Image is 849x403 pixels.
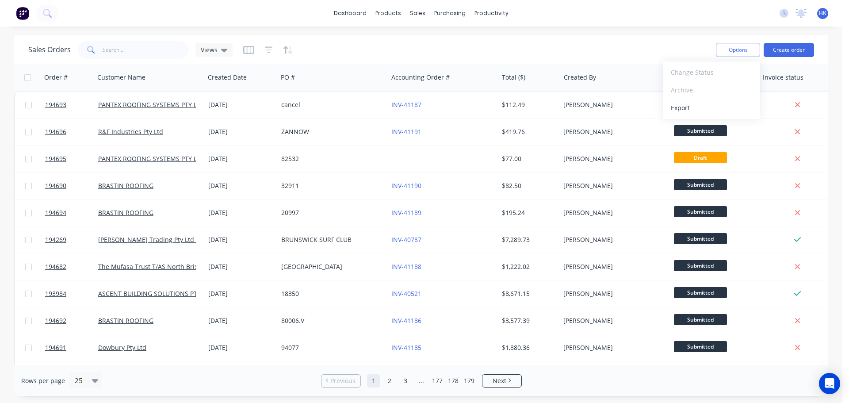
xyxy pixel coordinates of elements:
a: BRASTIN ROOFING [98,208,153,217]
span: Submitted [674,206,727,217]
div: Invoice status [763,73,803,82]
a: PANTEX ROOFING SYSTEMS PTY LTD [98,100,205,109]
div: [DATE] [208,235,274,244]
div: Total ($) [502,73,525,82]
span: Submitted [674,233,727,244]
div: ZANNOW [281,127,379,136]
a: 194696 [45,119,98,145]
span: HK [819,9,826,17]
a: 193984 [45,280,98,307]
div: [DATE] [208,262,274,271]
ul: Pagination [317,374,525,388]
div: purchasing [430,7,470,20]
span: 194690 [45,181,66,190]
div: $1,222.02 [502,262,554,271]
div: [PERSON_NAME] [563,316,662,325]
span: Submitted [674,287,727,298]
span: 194696 [45,127,66,136]
a: Page 178 [447,374,460,388]
a: dashboard [329,7,371,20]
a: Page 179 [463,374,476,388]
div: cancel [281,100,379,109]
a: ASCENT BUILDING SOLUTIONS PTY LTD [98,289,214,298]
a: Dowbury Pty Ltd [98,343,146,352]
div: Export [671,101,752,114]
a: INV-41186 [391,316,421,325]
div: Order # [44,73,68,82]
a: R&F Industries Pty Ltd [98,127,163,136]
a: 194691 [45,334,98,361]
a: INV-41188 [391,262,421,271]
span: 194695 [45,154,66,163]
a: BRASTIN ROOFING [98,181,153,190]
span: Views [201,45,218,54]
a: [PERSON_NAME] Trading Pty Ltd T/AS Coastal Roofing [98,235,256,244]
div: $1,880.36 [502,343,554,352]
img: Factory [16,7,29,20]
div: 18350 [281,289,379,298]
div: [PERSON_NAME] [563,100,662,109]
a: BRASTIN ROOFING [98,316,153,325]
div: productivity [470,7,513,20]
a: 194695 [45,146,98,172]
div: [PERSON_NAME] [563,343,662,352]
a: Page 177 [431,374,444,388]
span: 194691 [45,343,66,352]
span: 194694 [45,208,66,217]
div: 80006.V [281,316,379,325]
button: Options [716,43,760,57]
div: [PERSON_NAME] [563,289,662,298]
div: Change Status [671,66,752,79]
div: 94077 [281,343,379,352]
a: 194379 [45,361,98,388]
div: 32911 [281,181,379,190]
a: INV-41185 [391,343,421,352]
div: $3,577.39 [502,316,554,325]
a: INV-41189 [391,208,421,217]
div: [DATE] [208,316,274,325]
a: Next page [482,376,521,385]
div: Accounting Order # [391,73,450,82]
div: $77.00 [502,154,554,163]
a: INV-41191 [391,127,421,136]
a: PANTEX ROOFING SYSTEMS PTY LTD [98,154,205,163]
span: Draft [674,152,727,163]
a: INV-41190 [391,181,421,190]
div: PO # [281,73,295,82]
a: Page 1 is your current page [367,374,380,388]
a: 194692 [45,307,98,334]
div: [DATE] [208,181,274,190]
div: [DATE] [208,289,274,298]
div: [DATE] [208,154,274,163]
div: Open Intercom Messenger [819,373,840,394]
div: Customer Name [97,73,145,82]
div: Archive [671,84,752,96]
div: $419.76 [502,127,554,136]
span: 194693 [45,100,66,109]
span: Rows per page [21,376,65,385]
div: [DATE] [208,127,274,136]
input: Search... [103,41,189,59]
a: Jump forward [415,374,428,388]
a: INV-40787 [391,235,421,244]
a: Page 3 [399,374,412,388]
div: $82.50 [502,181,554,190]
div: [PERSON_NAME] [563,181,662,190]
span: 194269 [45,235,66,244]
a: The Mufasa Trust T/AS North Brisbane Metal Roofing Pty Ltd [98,262,277,271]
div: [DATE] [208,100,274,109]
a: Page 2 [383,374,396,388]
div: Created By [564,73,596,82]
a: 194693 [45,92,98,118]
div: 20997 [281,208,379,217]
div: [DATE] [208,208,274,217]
span: Submitted [674,314,727,325]
a: 194694 [45,200,98,226]
span: Next [493,376,506,385]
a: 194269 [45,226,98,253]
div: $195.24 [502,208,554,217]
a: INV-41187 [391,100,421,109]
div: $8,671.15 [502,289,554,298]
span: Submitted [674,125,727,136]
a: 194690 [45,173,98,199]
